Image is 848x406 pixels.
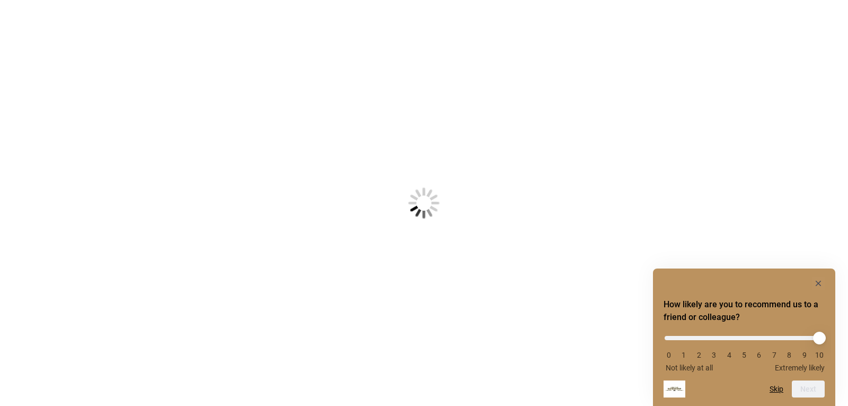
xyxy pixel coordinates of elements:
li: 4 [724,351,735,359]
li: 10 [814,351,825,359]
h2: How likely are you to recommend us to a friend or colleague? Select an option from 0 to 10, with ... [664,298,825,324]
li: 5 [739,351,749,359]
li: 6 [754,351,764,359]
div: How likely are you to recommend us to a friend or colleague? Select an option from 0 to 10, with ... [664,328,825,372]
div: How likely are you to recommend us to a friend or colleague? Select an option from 0 to 10, with ... [664,277,825,398]
li: 0 [664,351,674,359]
span: Not likely at all [666,364,713,372]
li: 2 [694,351,704,359]
button: Skip [770,385,783,393]
li: 9 [799,351,810,359]
li: 1 [678,351,689,359]
span: Extremely likely [775,364,825,372]
li: 3 [709,351,719,359]
img: Loading [356,135,492,271]
button: Hide survey [812,277,825,290]
button: Next question [792,381,825,398]
li: 7 [769,351,780,359]
li: 8 [784,351,794,359]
